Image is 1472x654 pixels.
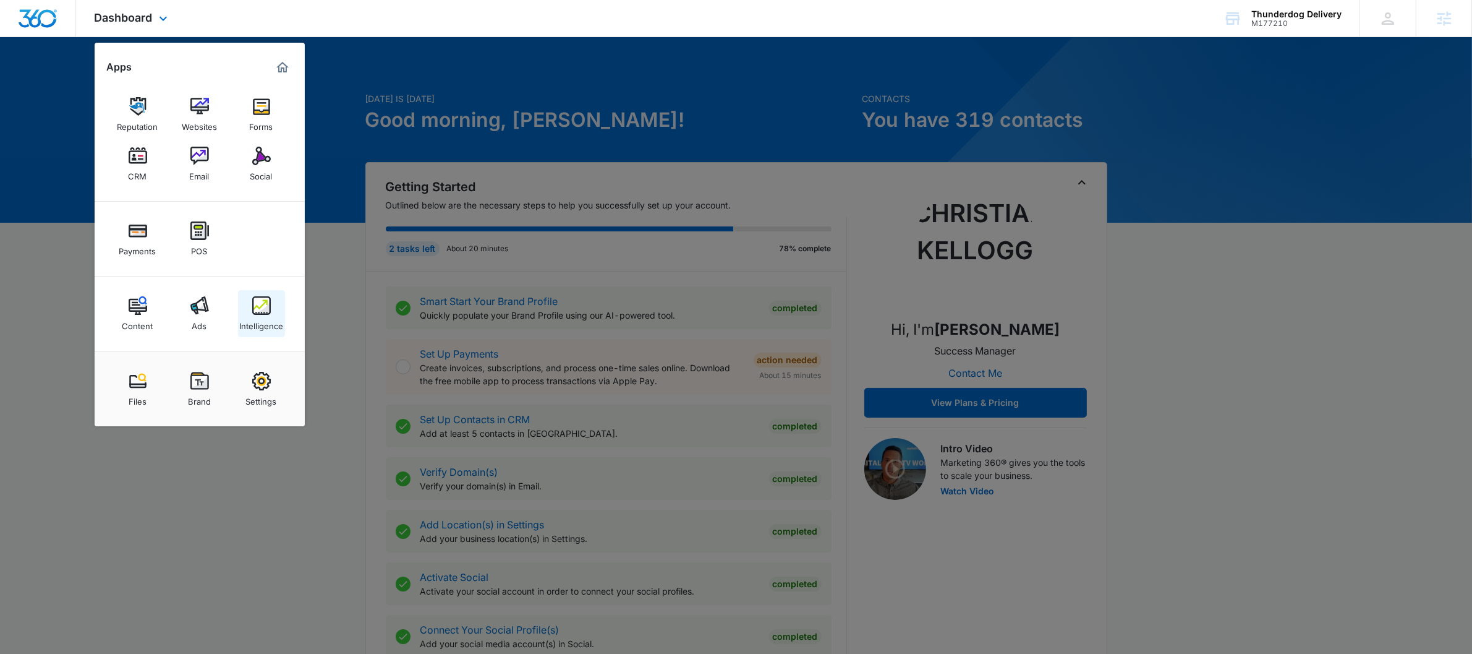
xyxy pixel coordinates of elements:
[250,116,273,132] div: Forms
[1251,19,1342,28] div: account id
[238,290,285,337] a: Intelligence
[238,366,285,413] a: Settings
[246,390,277,407] div: Settings
[117,116,158,132] div: Reputation
[1251,9,1342,19] div: account name
[114,290,161,337] a: Content
[114,366,161,413] a: Files
[20,32,30,42] img: website_grey.svg
[192,240,208,256] div: POS
[176,290,223,337] a: Ads
[114,215,161,262] a: Payments
[182,116,217,132] div: Websites
[238,140,285,187] a: Social
[238,91,285,138] a: Forms
[188,390,211,407] div: Brand
[129,165,147,181] div: CRM
[123,72,133,82] img: tab_keywords_by_traffic_grey.svg
[176,215,223,262] a: POS
[176,140,223,187] a: Email
[239,315,283,331] div: Intelligence
[129,390,147,407] div: Files
[114,91,161,138] a: Reputation
[35,20,61,30] div: v 4.0.25
[176,366,223,413] a: Brand
[250,165,273,181] div: Social
[190,165,210,181] div: Email
[47,73,111,81] div: Domain Overview
[95,11,153,24] span: Dashboard
[20,20,30,30] img: logo_orange.svg
[192,315,207,331] div: Ads
[107,61,132,73] h2: Apps
[176,91,223,138] a: Websites
[33,72,43,82] img: tab_domain_overview_orange.svg
[122,315,153,331] div: Content
[32,32,136,42] div: Domain: [DOMAIN_NAME]
[137,73,208,81] div: Keywords by Traffic
[273,58,292,77] a: Marketing 360® Dashboard
[119,240,156,256] div: Payments
[114,140,161,187] a: CRM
